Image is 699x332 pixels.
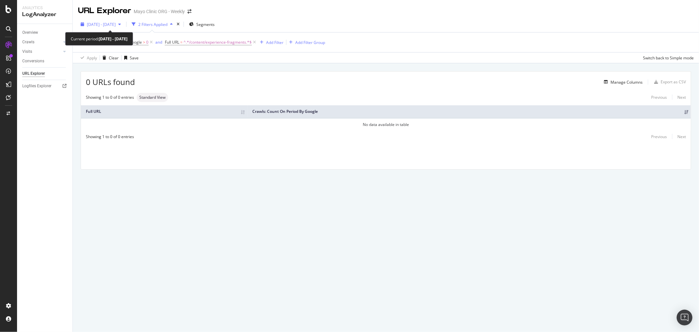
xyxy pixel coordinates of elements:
div: Open Intercom Messenger [677,310,692,325]
div: times [175,21,181,28]
div: Showing 1 to 0 of 0 entries [86,94,134,100]
button: Apply [78,52,97,63]
span: > [143,39,145,45]
div: Save [130,55,139,61]
div: Export as CSV [661,79,686,85]
td: No data available in table [81,118,691,131]
span: Segments [196,22,215,27]
button: Export as CSV [651,77,686,87]
a: Conversions [22,58,68,65]
div: neutral label [137,93,168,102]
div: Visits [22,48,32,55]
div: Conversions [22,58,44,65]
div: 2 Filters Applied [138,22,167,27]
button: Segments [186,19,217,30]
div: Logfiles Explorer [22,83,51,90]
div: LogAnalyzer [22,11,67,18]
a: Overview [22,29,68,36]
div: Apply [87,55,97,61]
button: [DATE] - [DATE] [78,19,124,30]
button: and [155,39,162,45]
span: Standard View [139,95,165,99]
span: = [180,39,183,45]
button: Add Filter Group [286,38,325,46]
a: Visits [22,48,61,55]
a: Logfiles Explorer [22,83,68,90]
div: Analytics [22,5,67,11]
b: [DATE] - [DATE] [99,36,127,42]
div: Manage Columns [611,79,643,85]
span: ^.*/content/experience-fragments.*$ [184,38,252,47]
span: [DATE] - [DATE] [87,22,116,27]
button: Switch back to Simple mode [640,52,694,63]
a: Crawls [22,39,61,46]
button: Manage Columns [601,78,643,86]
div: Showing 1 to 0 of 0 entries [86,134,134,139]
div: URL Explorer [22,70,45,77]
div: Add Filter Group [295,40,325,45]
span: 0 [146,38,148,47]
div: URL Explorer [78,5,131,16]
button: Clear [100,52,119,63]
button: Add Filter [257,38,283,46]
span: 0 URLs found [86,76,135,88]
button: Save [122,52,139,63]
span: Full URL [165,39,179,45]
div: arrow-right-arrow-left [187,9,191,14]
div: Mayo Clinic ORG - Weekly [134,8,185,15]
th: Crawls: Count On Period By Google: activate to sort column ascending [247,105,691,118]
div: Switch back to Simple mode [643,55,694,61]
div: Clear [109,55,119,61]
div: Crawls [22,39,34,46]
div: Add Filter [266,40,283,45]
a: URL Explorer [22,70,68,77]
th: Full URL: activate to sort column ascending [81,105,247,118]
button: 2 Filters Applied [129,19,175,30]
div: Current period: [71,35,127,43]
div: Overview [22,29,38,36]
